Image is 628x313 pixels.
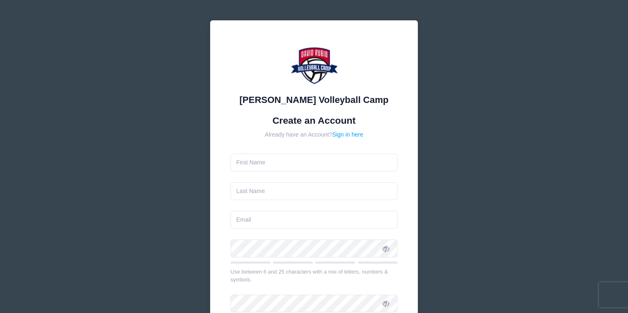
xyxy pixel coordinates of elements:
img: David Rubio Volleyball Camp [289,41,339,90]
input: Email [231,211,398,229]
div: [PERSON_NAME] Volleyball Camp [231,93,398,107]
div: Already have an Account? [231,130,398,139]
input: Last Name [231,182,398,200]
div: Use between 6 and 25 characters with a mix of letters, numbers & symbols. [231,268,398,284]
input: First Name [231,154,398,171]
a: Sign in here [332,131,363,138]
h1: Create an Account [231,115,398,126]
